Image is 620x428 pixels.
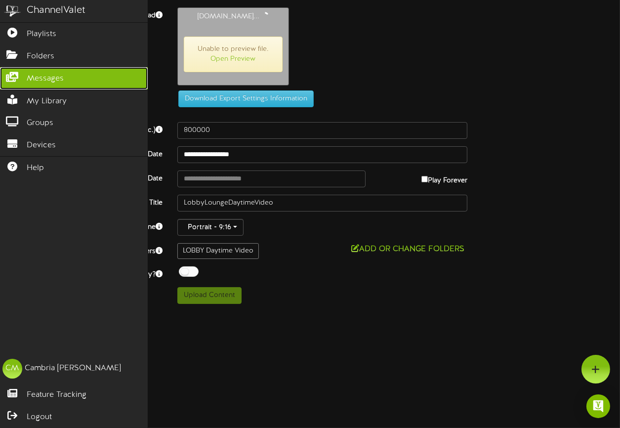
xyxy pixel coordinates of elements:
div: Open Intercom Messenger [586,394,610,418]
span: Playlists [27,29,56,40]
a: Download Export Settings Information [173,95,314,102]
span: Logout [27,412,52,423]
div: ChannelValet [27,3,85,18]
div: LOBBY Daytime Video [177,243,259,259]
input: Play Forever [421,176,428,182]
span: Unable to preview file. [184,37,283,72]
button: Add or Change Folders [348,243,467,256]
div: Cambria [PERSON_NAME] [25,363,121,374]
div: CM [2,359,22,379]
span: Folders [27,51,54,62]
input: Title of this Content [177,195,468,212]
span: Groups [27,118,53,129]
button: Portrait - 9:16 [177,219,244,236]
label: Play Forever [421,171,467,186]
button: Upload Content [177,287,242,304]
span: Devices [27,140,56,151]
a: Open Preview [210,55,255,63]
span: Feature Tracking [27,389,86,401]
span: Messages [27,73,64,85]
button: Download Export Settings Information [178,90,314,107]
span: My Library [27,96,67,107]
span: Help [27,163,44,174]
